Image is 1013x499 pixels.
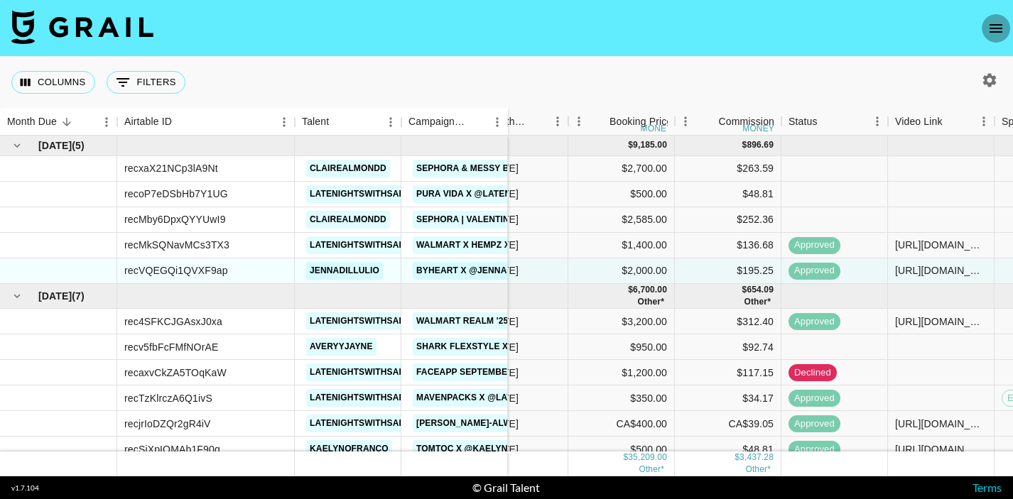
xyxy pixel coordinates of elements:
div: $2,700.00 [568,156,675,182]
button: Menu [973,111,995,132]
div: $3,200.00 [568,309,675,334]
a: Walmart x Hempz x @latenightwithsara [413,236,620,254]
a: TomToc x @kaelynofranco [413,440,555,458]
div: recMby6DpxQYYUwI9 [124,212,226,226]
button: Show filters [107,71,185,94]
span: CA$ 400.00 [637,297,664,307]
div: https://www.instagram.com/reel/DLknin_AV51/?utm_source=ig_web_copy_link&igsh=MWp4bGFmM2UzYmI3dA== [895,442,987,456]
div: CA$400.00 [568,411,675,437]
span: CA$ 78.10 [745,464,771,474]
div: $195.25 [675,258,781,284]
div: $312.40 [675,309,781,334]
button: Sort [943,111,963,131]
div: recv5fbFcFMfNOrAE [124,340,218,354]
div: $ [623,451,628,464]
div: $2,585.00 [568,207,675,233]
div: recSjXpIOMAb1F90q [124,442,220,456]
a: latenightswithsara [306,415,415,432]
div: Commission [718,108,774,136]
div: $500.00 [568,437,675,462]
div: $117.15 [675,360,781,385]
div: https://www.instagram.com/reel/DPRWZPajtSG/?igsh=MW4waTMxOWdvOXA0Yg%3D%3D [895,238,987,252]
span: approved [789,392,840,405]
div: 896.69 [747,139,774,151]
div: $1,400.00 [568,233,675,258]
div: 9,185.00 [633,139,667,151]
div: money [742,124,774,133]
div: $136.68 [675,233,781,258]
a: latenightswithsara [306,312,415,330]
div: Talent [295,108,401,136]
div: Status [781,108,888,136]
div: recoP7eDSbHb7Y1UG [124,187,228,201]
span: approved [789,238,840,252]
div: Month Due [480,108,568,136]
div: $ [735,451,740,464]
a: MavenPacks x @latenightwithsara [413,389,595,407]
div: $48.81 [675,182,781,207]
div: $ [628,139,633,151]
a: jennadillulio [306,262,383,280]
div: $350.00 [568,385,675,411]
button: Sort [590,111,610,131]
span: declined [789,366,837,380]
button: open drawer [982,14,1010,43]
button: Menu [675,111,696,132]
a: Walmart Realm '25 | September x @latenightwithsara [413,312,688,330]
a: [PERSON_NAME]-ALWAYSON-SEPTEMBER25-001 [413,415,629,432]
button: Sort [818,111,838,131]
button: Menu [568,111,590,132]
div: Video Link [888,108,995,136]
a: kaelynofranco [306,440,392,458]
div: rec4SFKCJGAsxJ0xa [124,314,222,329]
div: 35,209.00 [628,451,667,464]
span: approved [789,264,840,278]
button: Menu [96,111,117,133]
div: $263.59 [675,156,781,182]
div: Airtable ID [124,108,172,136]
span: ( 5 ) [72,138,85,153]
img: Grail Talent [11,10,153,44]
button: Sort [527,111,547,131]
div: $500.00 [568,182,675,207]
span: approved [789,417,840,431]
a: latenightswithsara [306,363,415,381]
div: © Grail Talent [472,481,540,495]
button: hide children [7,136,27,155]
div: recTzKlrczA6Q1ivS [124,391,212,405]
div: $48.81 [675,437,781,462]
a: Sephora | Valentino Makeup September x @clairealmondd [413,211,712,229]
div: $34.17 [675,385,781,411]
div: recxaX21NCp3lA9Nt [124,161,218,175]
div: recaxvCkZA5TOqKaW [124,366,227,380]
a: FACEAPP September x @Latenightwithsara [413,363,632,381]
a: Shark FlexStyle x @averyyjayne [413,338,585,356]
div: Talent [302,108,329,136]
div: Month Due [7,108,57,136]
div: $1,200.00 [568,360,675,385]
div: recVQEGQi1QVXF9ap [124,263,228,278]
button: Menu [867,111,888,132]
div: $ [742,139,747,151]
span: CA$ 39.05 [744,297,771,307]
div: https://www.instagram.com/reel/DPMNBKKjt4y/?igsh=M3Y4dTgxNmZoNGJ2 [895,417,987,431]
button: Select columns [11,71,95,94]
div: https://www.instagram.com/stories/jennadillulio/3733804660353324337/ [895,263,987,278]
div: $ [742,284,747,296]
div: money [641,124,673,133]
button: Menu [273,111,295,133]
div: 3,437.28 [740,451,774,464]
span: [DATE] [38,289,72,303]
a: latenightswithsara [306,389,415,407]
span: ( 7 ) [72,289,85,303]
a: Pura Vida x @latenightwithsara [413,185,582,203]
span: CA$ 800.00 [639,464,664,474]
span: [DATE] [38,138,72,153]
div: CA$39.05 [675,411,781,437]
a: latenightswithsara [306,236,415,254]
div: 6,700.00 [633,284,667,296]
div: $2,000.00 [568,258,675,284]
a: ByHeart x @JennaDillulio [413,262,551,280]
button: Sort [329,112,349,132]
div: recjrIoDZQr2gR4iV [124,417,211,431]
